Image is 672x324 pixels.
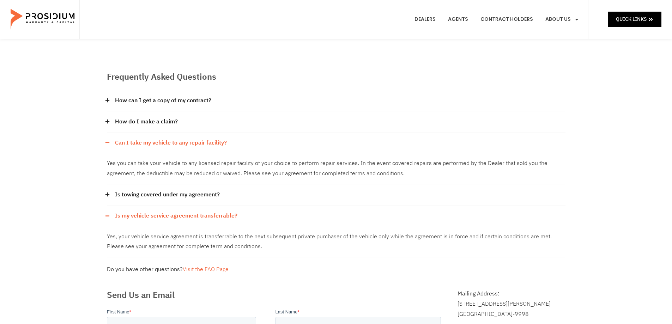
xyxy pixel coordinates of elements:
[107,90,565,111] div: How can I get a copy of my contract?
[107,111,565,133] div: How do I make a claim?
[115,117,178,127] a: How do I make a claim?
[107,206,565,226] div: Is my vehicle service agreement transferrable?
[115,211,237,221] a: Is my vehicle service agreement transferrable?
[107,71,565,83] h2: Frequently Asked Questions
[107,153,565,184] div: Can I take my vehicle to any repair facility?
[616,15,647,24] span: Quick Links
[183,265,229,274] a: Visit the FAQ Page
[540,6,585,32] a: About Us
[115,96,211,106] a: How can I get a copy of my contract?
[115,138,227,148] a: Can I take my vehicle to any repair facility?
[475,6,538,32] a: Contract Holders
[107,184,565,206] div: Is towing covered under my agreement?
[107,289,444,301] h2: Send Us an Email
[409,6,441,32] a: Dealers
[458,289,500,298] b: Mailing Address:
[107,226,565,258] div: Is my vehicle service agreement transferrable?
[458,299,565,309] div: [STREET_ADDRESS][PERSON_NAME]
[443,6,473,32] a: Agents
[169,1,191,6] span: Last Name
[608,12,661,27] a: Quick Links
[409,6,585,32] nav: Menu
[458,309,565,319] div: [GEOGRAPHIC_DATA]-9998
[115,190,220,200] a: Is towing covered under my agreement?
[107,264,565,275] div: Do you have other questions?
[107,133,565,153] div: Can I take my vehicle to any repair facility?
